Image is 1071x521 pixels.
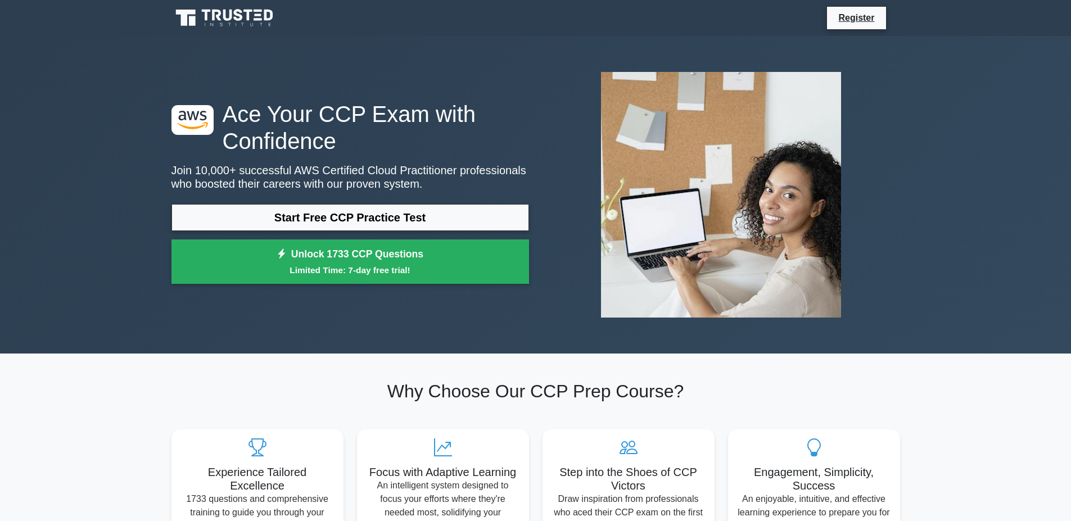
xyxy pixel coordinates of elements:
[737,465,891,492] h5: Engagement, Simplicity, Success
[186,264,515,277] small: Limited Time: 7-day free trial!
[171,239,529,284] a: Unlock 1733 CCP QuestionsLimited Time: 7-day free trial!
[171,380,900,402] h2: Why Choose Our CCP Prep Course?
[171,204,529,231] a: Start Free CCP Practice Test
[366,465,520,479] h5: Focus with Adaptive Learning
[180,465,335,492] h5: Experience Tailored Excellence
[832,11,881,25] a: Register
[171,101,529,155] h1: Ace Your CCP Exam with Confidence
[552,465,706,492] h5: Step into the Shoes of CCP Victors
[171,164,529,191] p: Join 10,000+ successful AWS Certified Cloud Practitioner professionals who boosted their careers ...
